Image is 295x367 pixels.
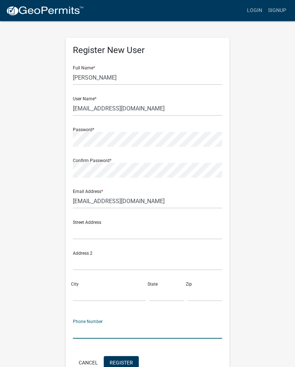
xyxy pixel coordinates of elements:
[244,4,265,17] a: Login
[265,4,289,17] a: Signup
[73,45,222,56] h5: Register New User
[110,359,133,365] span: Register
